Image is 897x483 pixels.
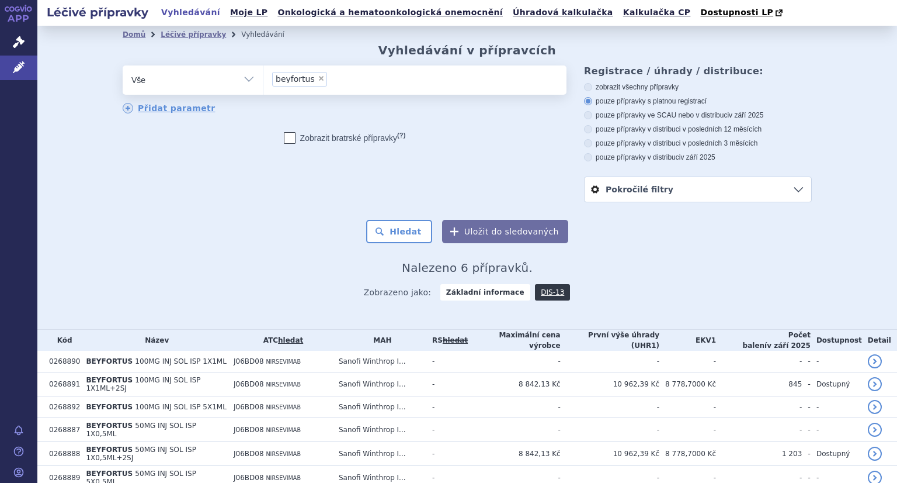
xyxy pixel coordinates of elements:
[561,330,659,351] th: První výše úhrady (UHR1)
[333,396,426,418] td: Sanofi Winthrop I...
[868,377,882,391] a: detail
[802,372,811,396] td: -
[86,357,133,365] span: BEYFORTUS
[659,330,716,351] th: EKV1
[266,427,301,433] span: NIRSEVIMAB
[584,65,812,77] h3: Registrace / úhrady / distribuce:
[700,8,773,17] span: Dostupnosti LP
[135,403,227,411] span: 100MG INJ SOL ISP 5X1ML
[266,404,301,410] span: NIRSEVIMAB
[426,442,468,466] td: -
[584,96,812,106] label: pouze přípravky s platnou registrací
[468,372,561,396] td: 8 842,13 Kč
[366,220,432,243] button: Hledat
[266,475,301,481] span: NIRSEVIMAB
[802,418,811,442] td: -
[43,396,80,418] td: 0268892
[584,153,812,162] label: pouze přípravky v distribuci
[811,418,862,442] td: -
[868,447,882,461] a: detail
[585,177,811,202] a: Pokročilé filtry
[402,261,533,275] span: Nalezeno 6 přípravků.
[241,26,300,43] li: Vyhledávání
[561,372,659,396] td: 10 962,39 Kč
[868,354,882,368] a: detail
[716,442,802,466] td: 1 203
[468,351,561,372] td: -
[868,400,882,414] a: detail
[333,330,426,351] th: MAH
[86,376,133,384] span: BEYFORTUS
[86,446,196,462] span: 50MG INJ SOL ISP 1X0,5ML+2SJ
[426,418,468,442] td: -
[811,351,862,372] td: -
[584,111,812,120] label: pouze přípravky ve SCAU nebo v distribuci
[468,418,561,442] td: -
[620,5,694,20] a: Kalkulačka CP
[266,381,301,388] span: NIRSEVIMAB
[584,125,812,134] label: pouze přípravky v distribuci v posledních 12 měsících
[716,396,802,418] td: -
[86,422,133,430] span: BEYFORTUS
[468,396,561,418] td: -
[561,442,659,466] td: 10 962,39 Kč
[697,5,788,21] a: Dostupnosti LP
[333,372,426,396] td: Sanofi Winthrop I...
[802,351,811,372] td: -
[468,442,561,466] td: 8 842,13 Kč
[767,341,811,350] span: v září 2025
[442,220,568,243] button: Uložit do sledovaných
[443,336,468,344] a: vyhledávání neobsahuje žádnou platnou referenční skupinu
[86,470,133,478] span: BEYFORTUS
[659,351,716,372] td: -
[584,82,812,92] label: zobrazit všechny přípravky
[123,30,145,39] a: Domů
[43,330,80,351] th: Kód
[86,403,133,411] span: BEYFORTUS
[811,396,862,418] td: -
[659,418,716,442] td: -
[43,372,80,396] td: 0268891
[333,418,426,442] td: Sanofi Winthrop I...
[426,372,468,396] td: -
[274,5,506,20] a: Onkologická a hematoonkologická onemocnění
[811,330,862,351] th: Dostupnost
[378,43,557,57] h2: Vyhledávání v přípravcích
[43,418,80,442] td: 0268887
[123,103,215,113] a: Přidat parametr
[228,330,333,351] th: ATC
[333,442,426,466] td: Sanofi Winthrop I...
[333,351,426,372] td: Sanofi Winthrop I...
[278,336,303,344] a: hledat
[37,4,158,20] h2: Léčivé přípravky
[318,75,325,82] span: ×
[535,284,570,301] a: DIS-13
[509,5,617,20] a: Úhradová kalkulačka
[158,5,224,20] a: Vyhledávání
[716,418,802,442] td: -
[331,71,337,86] input: beyfortus
[862,330,897,351] th: Detail
[43,351,80,372] td: 0268890
[86,446,133,454] span: BEYFORTUS
[659,372,716,396] td: 8 778,7000 Kč
[468,330,561,351] th: Maximální cena výrobce
[716,351,802,372] td: -
[426,330,468,351] th: RS
[234,380,264,388] span: J06BD08
[234,403,264,411] span: J06BD08
[561,351,659,372] td: -
[397,132,405,139] abbr: (?)
[266,358,301,365] span: NIRSEVIMAB
[284,132,406,144] label: Zobrazit bratrské přípravky
[426,396,468,418] td: -
[135,357,227,365] span: 100MG INJ SOL ISP 1X1ML
[234,357,264,365] span: J06BD08
[561,418,659,442] td: -
[811,372,862,396] td: Dostupný
[811,442,862,466] td: Dostupný
[680,153,715,161] span: v září 2025
[227,5,271,20] a: Moje LP
[802,442,811,466] td: -
[43,442,80,466] td: 0268888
